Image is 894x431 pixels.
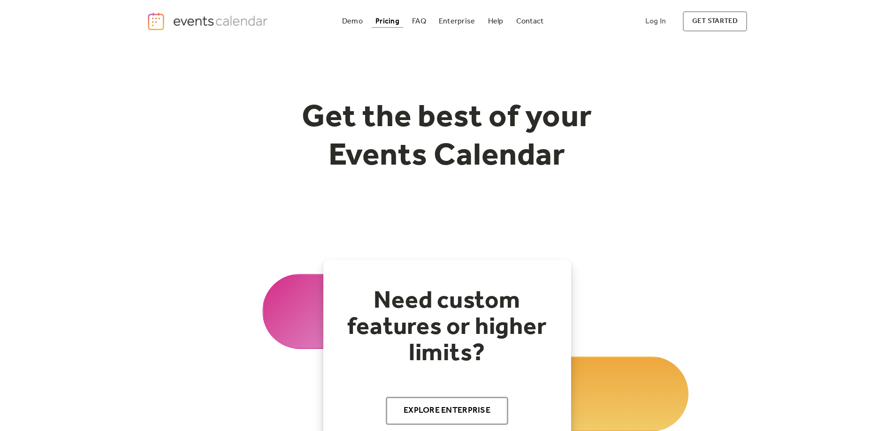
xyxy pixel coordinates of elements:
[435,15,479,28] a: Enterprise
[372,15,403,28] a: Pricing
[375,19,399,24] div: Pricing
[342,288,552,367] h2: Need custom features or higher limits?
[408,15,430,28] a: FAQ
[342,19,363,24] div: Demo
[386,397,508,425] a: Explore Enterprise
[636,11,675,31] a: Log In
[512,15,548,28] a: Contact
[412,19,426,24] div: FAQ
[484,15,507,28] a: Help
[338,15,367,28] a: Demo
[267,99,627,175] h1: Get the best of your Events Calendar
[516,19,544,24] div: Contact
[683,11,747,31] a: get started
[439,19,475,24] div: Enterprise
[488,19,504,24] div: Help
